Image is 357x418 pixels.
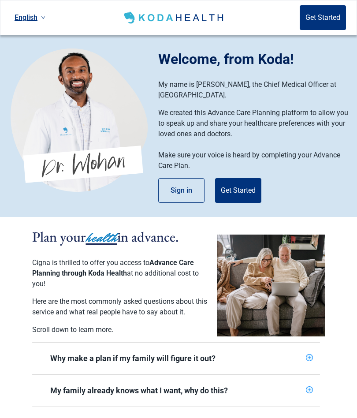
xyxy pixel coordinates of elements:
[32,343,320,374] div: Why make a plan if my family will figure it out?
[50,353,302,364] div: Why make a plan if my family will figure it out?
[215,178,261,203] button: Get Started
[50,385,302,396] div: My family already knows what I want, why do this?
[158,79,348,101] p: My name is [PERSON_NAME], the Chief Medical Officer at [GEOGRAPHIC_DATA].
[41,15,45,20] span: down
[158,150,348,171] p: Make sure your voice is heard by completing your Advance Care Plan.
[158,178,205,203] button: Sign in
[217,235,325,336] img: Couple planning their healthcare together
[158,108,348,139] p: We created this Advance Care Planning platform to allow you to speak up and share your healthcare...
[122,11,227,25] img: Koda Health
[300,5,346,30] button: Get Started
[32,325,208,335] p: Scroll down to learn more.
[32,228,86,246] span: Plan your
[158,49,357,70] h1: Welcome, from Koda!
[32,296,208,317] p: Here are the most commonly asked questions about this service and what real people have to say ab...
[306,386,313,393] span: plus-circle
[11,48,148,192] img: Koda Health
[32,375,320,407] div: My family already knows what I want, why do this?
[86,228,117,247] span: health
[306,354,313,361] span: plus-circle
[11,10,49,25] a: Current language: English
[32,258,149,267] span: Cigna is thrilled to offer you access to
[117,228,179,246] span: in advance.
